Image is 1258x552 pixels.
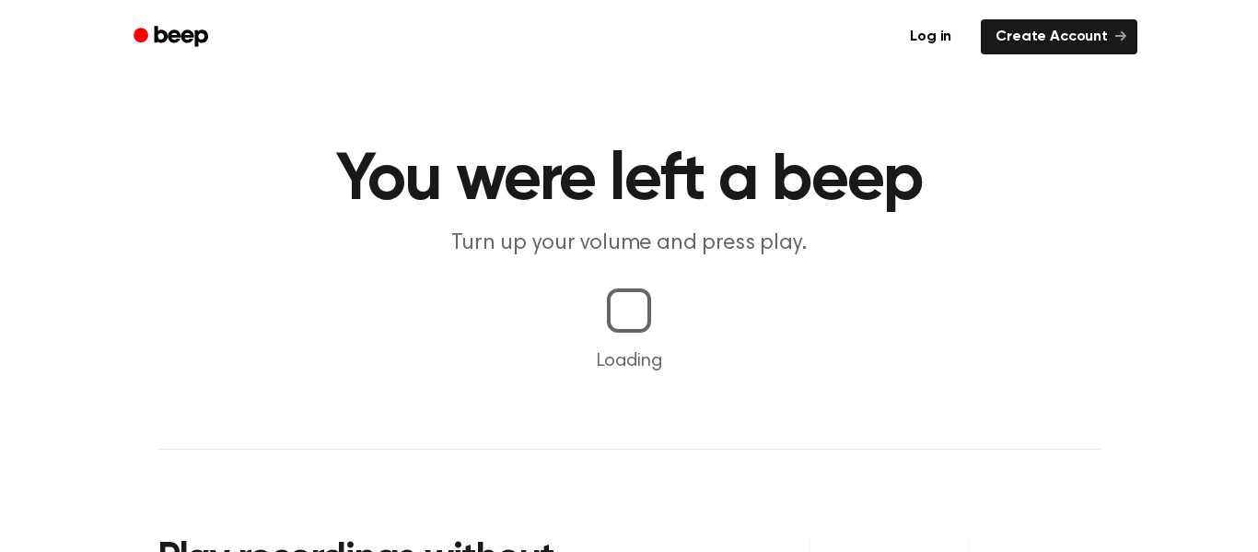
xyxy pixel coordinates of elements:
[275,229,983,259] p: Turn up your volume and press play.
[981,19,1137,54] a: Create Account
[121,19,225,55] a: Beep
[157,147,1101,214] h1: You were left a beep
[891,16,970,58] a: Log in
[22,347,1236,375] p: Loading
